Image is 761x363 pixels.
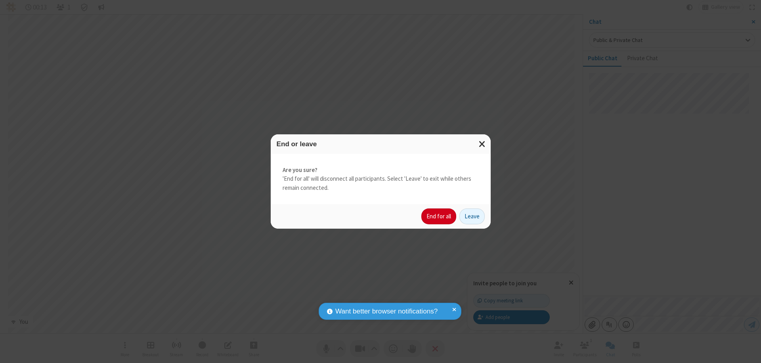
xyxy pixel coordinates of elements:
h3: End or leave [277,140,485,148]
button: Close modal [474,134,491,154]
div: 'End for all' will disconnect all participants. Select 'Leave' to exit while others remain connec... [271,154,491,204]
button: End for all [421,208,456,224]
span: Want better browser notifications? [335,306,438,317]
button: Leave [459,208,485,224]
strong: Are you sure? [283,166,479,175]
